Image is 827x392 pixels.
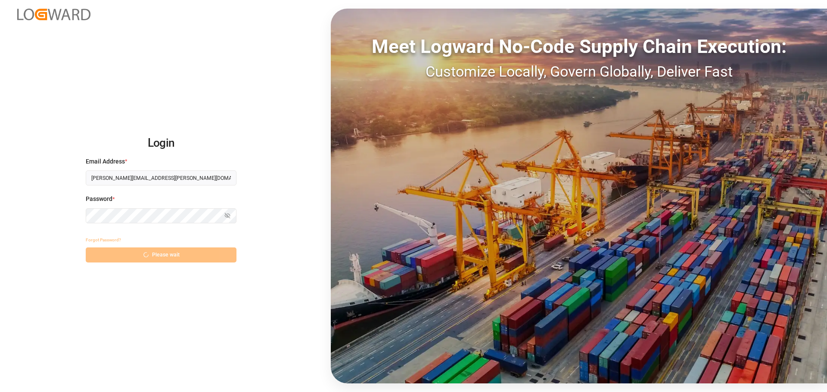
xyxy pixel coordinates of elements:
h2: Login [86,130,236,157]
input: Enter your email [86,170,236,185]
img: Logward_new_orange.png [17,9,90,20]
div: Meet Logward No-Code Supply Chain Execution: [331,32,827,61]
div: Customize Locally, Govern Globally, Deliver Fast [331,61,827,83]
span: Email Address [86,157,125,166]
span: Password [86,194,112,204]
